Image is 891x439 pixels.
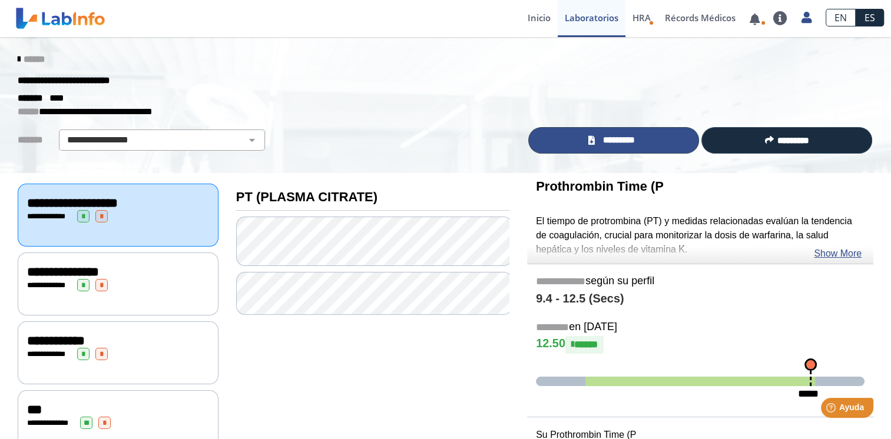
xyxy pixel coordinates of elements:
h4: 12.50 [536,336,864,354]
h5: en [DATE] [536,321,864,334]
p: El tiempo de protrombina (PT) y medidas relacionadas evalúan la tendencia de coagulación, crucial... [536,214,864,257]
h5: según su perfil [536,275,864,288]
span: HRA [632,12,651,24]
a: Show More [814,247,862,261]
b: Prothrombin Time (P [536,179,664,194]
iframe: Help widget launcher [786,393,878,426]
a: EN [826,9,856,26]
a: ES [856,9,884,26]
h4: 9.4 - 12.5 (Secs) [536,292,864,306]
b: PT (PLASMA CITRATE) [236,189,377,204]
